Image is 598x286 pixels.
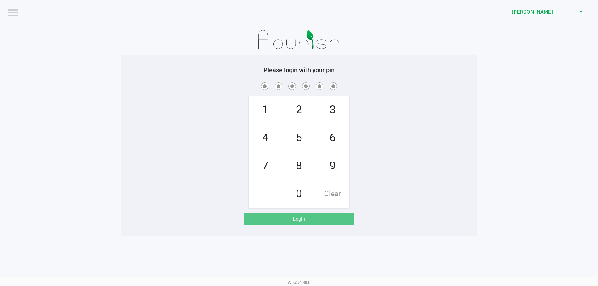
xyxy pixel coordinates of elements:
span: 4 [249,124,282,152]
span: 0 [282,180,316,208]
span: 2 [282,96,316,124]
span: 6 [316,124,349,152]
span: 7 [249,152,282,180]
span: Web: v1.40.0 [288,280,310,285]
span: 5 [282,124,316,152]
span: 1 [249,96,282,124]
span: 9 [316,152,349,180]
span: 3 [316,96,349,124]
span: 8 [282,152,316,180]
button: Select [576,7,585,18]
span: [PERSON_NAME] [512,8,572,16]
h5: Please login with your pin [126,66,472,74]
span: Clear [316,180,349,208]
